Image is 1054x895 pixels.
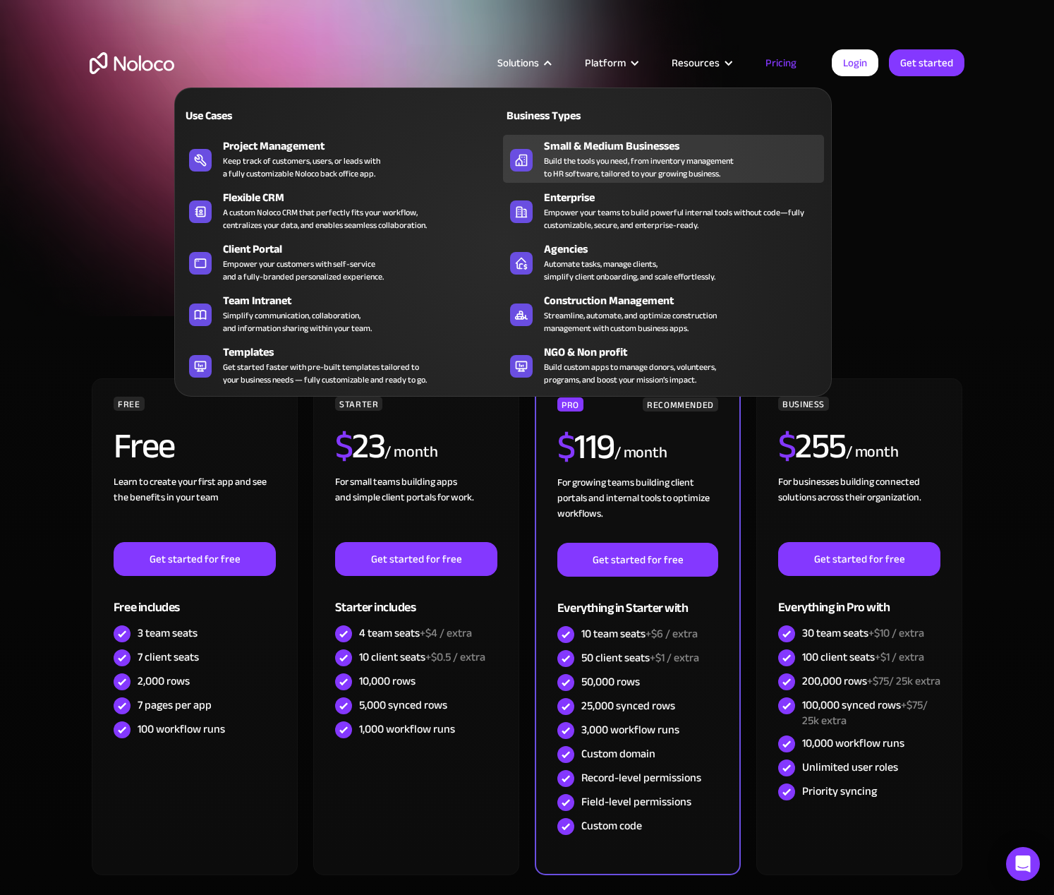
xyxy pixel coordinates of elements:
a: Small & Medium BusinessesBuild the tools you need, from inventory managementto HR software, tailo... [503,135,824,183]
div: 7 pages per app [138,697,212,713]
div: Open Intercom Messenger [1006,847,1040,881]
div: STARTER [335,397,382,411]
a: Login [832,49,878,76]
div: Empower your customers with self-service and a fully-branded personalized experience. [223,258,384,283]
div: 50,000 rows [581,674,640,690]
span: +$1 / extra [875,647,924,668]
a: AgenciesAutomate tasks, manage clients,simplify client onboarding, and scale effortlessly. [503,238,824,286]
a: Client PortalEmpower your customers with self-serviceand a fully-branded personalized experience. [182,238,503,286]
div: / month [384,441,437,464]
span: $ [557,414,575,480]
div: Unlimited user roles [802,759,898,775]
a: Construction ManagementStreamline, automate, and optimize constructionmanagement with custom busi... [503,289,824,337]
div: Empower your teams to build powerful internal tools without code—fully customizable, secure, and ... [544,206,817,232]
div: 2,000 rows [138,673,190,689]
div: 25,000 synced rows [581,698,675,714]
div: Field-level permissions [581,794,691,810]
div: Platform [585,54,626,72]
div: Build the tools you need, from inventory management to HR software, tailored to your growing busi... [544,155,734,180]
div: Resources [672,54,720,72]
div: 3,000 workflow runs [581,722,679,738]
a: Flexible CRMA custom Noloco CRM that perfectly fits your workflow,centralizes your data, and enab... [182,186,503,234]
div: 10,000 rows [359,673,416,689]
a: Get started for free [114,542,276,576]
div: Custom code [581,818,642,834]
div: Custom domain [581,746,655,762]
div: 1,000 workflow runs [359,721,455,737]
h2: 119 [557,429,614,464]
span: $ [335,413,353,479]
div: 4 team seats [359,625,472,641]
div: Small & Medium Businesses [544,138,830,155]
div: Streamline, automate, and optimize construction management with custom business apps. [544,309,717,335]
div: 30 team seats [802,625,924,641]
div: 3 team seats [138,625,198,641]
a: EnterpriseEmpower your teams to build powerful internal tools without code—fully customizable, se... [503,186,824,234]
div: For businesses building connected solutions across their organization. ‍ [778,474,940,542]
div: Project Management [223,138,509,155]
a: Get started [889,49,964,76]
a: Get started for free [557,543,718,577]
div: Simplify communication, collaboration, and information sharing within your team. [223,309,372,335]
div: 50 client seats [581,650,699,666]
div: 10 team seats [581,626,698,642]
h2: 23 [335,428,385,464]
a: Get started for free [778,542,940,576]
div: Resources [654,54,748,72]
div: A custom Noloco CRM that perfectly fits your workflow, centralizes your data, and enables seamles... [223,206,427,232]
a: TemplatesGet started faster with pre-built templates tailored toyour business needs — fully custo... [182,341,503,389]
div: PRO [557,397,583,412]
div: FREE [114,397,145,411]
div: 10 client seats [359,649,485,665]
div: Everything in Starter with [557,577,718,623]
div: RECOMMENDED [643,397,718,412]
span: +$75/ 25k extra [867,671,940,692]
a: NGO & Non profitBuild custom apps to manage donors, volunteers,programs, and boost your mission’s... [503,341,824,389]
div: Learn to create your first app and see the benefits in your team ‍ [114,474,276,542]
a: Get started for free [335,542,497,576]
span: +$0.5 / extra [425,647,485,668]
div: Team Intranet [223,292,509,309]
a: home [90,52,174,74]
div: Solutions [480,54,567,72]
div: Enterprise [544,189,830,206]
div: Record-level permissions [581,770,701,786]
span: +$75/ 25k extra [802,695,928,731]
div: Everything in Pro with [778,576,940,622]
span: +$6 / extra [646,623,698,644]
span: +$4 / extra [420,623,472,644]
div: Templates [223,344,509,361]
div: For growing teams building client portals and internal tools to optimize workflows. [557,475,718,543]
div: Automate tasks, manage clients, simplify client onboarding, and scale effortlessly. [544,258,715,283]
div: 200,000 rows [802,673,940,689]
div: Keep track of customers, users, or leads with a fully customizable Noloco back office app. [223,155,380,180]
h2: 255 [778,428,846,464]
div: Build custom apps to manage donors, volunteers, programs, and boost your mission’s impact. [544,361,716,386]
div: For small teams building apps and simple client portals for work. ‍ [335,474,497,542]
div: Priority syncing [802,783,877,799]
div: Platform [567,54,654,72]
div: Construction Management [544,292,830,309]
div: / month [614,442,667,464]
div: 5,000 synced rows [359,697,447,713]
h1: A plan for organizations of all sizes [90,120,964,162]
div: Flexible CRM [223,189,509,206]
div: Business Types [503,107,658,124]
a: Use Cases [182,99,503,131]
a: Team IntranetSimplify communication, collaboration,and information sharing within your team. [182,289,503,337]
div: / month [846,441,899,464]
div: BUSINESS [778,397,829,411]
span: +$10 / extra [868,623,924,644]
div: 7 client seats [138,649,199,665]
div: Free includes [114,576,276,622]
div: 100 workflow runs [138,721,225,737]
a: Pricing [748,54,814,72]
div: Agencies [544,241,830,258]
div: Solutions [497,54,539,72]
div: 100,000 synced rows [802,697,940,728]
nav: Solutions [174,68,832,397]
a: Project ManagementKeep track of customers, users, or leads witha fully customizable Noloco back o... [182,135,503,183]
a: Business Types [503,99,824,131]
div: Use Cases [182,107,337,124]
div: 100 client seats [802,649,924,665]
